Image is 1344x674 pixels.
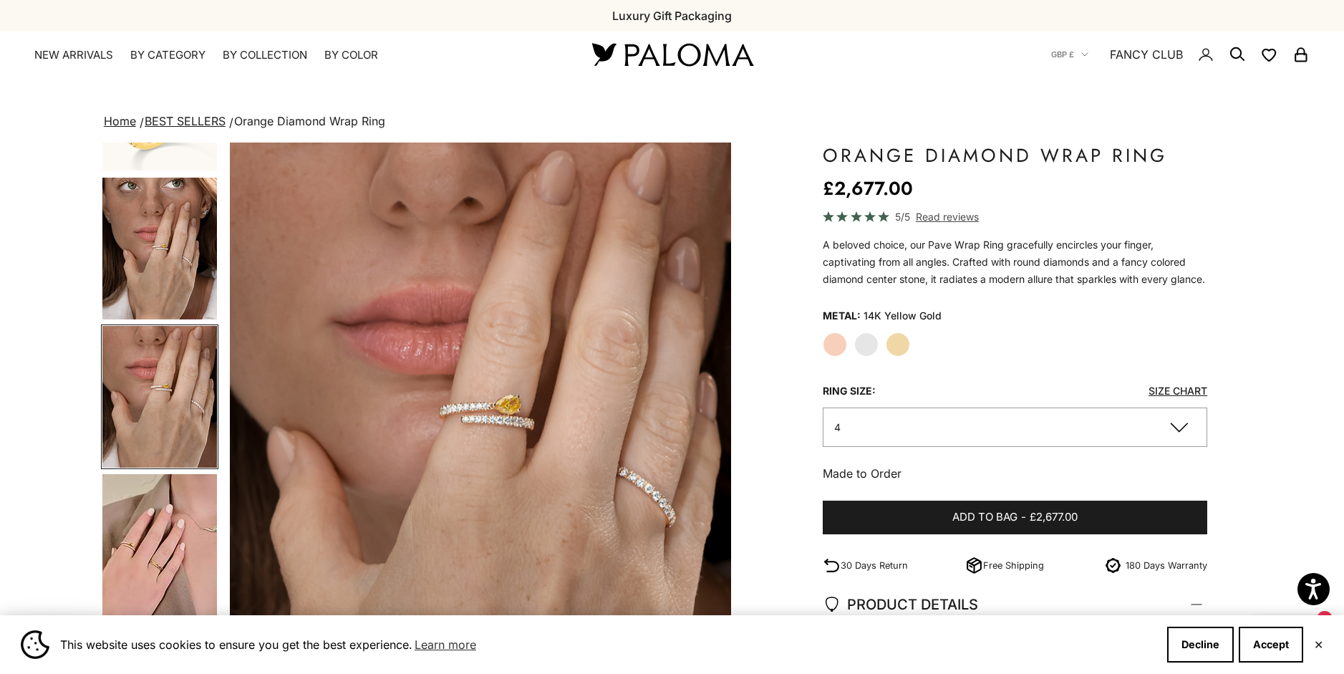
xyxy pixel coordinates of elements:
[234,114,385,128] span: Orange Diamond Wrap Ring
[1030,509,1078,526] span: £2,677.00
[916,208,979,225] span: Read reviews
[952,509,1017,526] span: Add to bag
[823,592,978,617] span: PRODUCT DETAILS
[1051,48,1074,61] span: GBP £
[324,48,378,62] summary: By Color
[823,236,1207,288] div: A beloved choice, our Pave Wrap Ring gracefully encircles your finger, captivating from all angle...
[1167,627,1234,663] button: Decline
[34,48,558,62] nav: Primary navigation
[412,634,478,655] a: Learn more
[60,634,1156,655] span: This website uses cookies to ensure you get the best experience.
[1149,385,1207,397] a: Size Chart
[145,114,226,128] a: BEST SELLERS
[1051,48,1088,61] button: GBP £
[102,178,217,319] img: #YellowGold #RoseGold #WhiteGold
[864,305,942,327] variant-option-value: 14K Yellow Gold
[21,630,49,659] img: Cookie banner
[612,6,732,25] p: Luxury Gift Packaging
[101,112,1243,132] nav: breadcrumbs
[895,208,910,225] span: 5/5
[823,174,913,203] sale-price: £2,677.00
[102,326,217,468] img: #YellowGold #RoseGold #WhiteGold
[1314,640,1323,649] button: Close
[101,324,218,469] button: Go to item 5
[104,114,136,128] a: Home
[823,143,1207,168] h1: Orange Diamond Wrap Ring
[823,464,1207,483] p: Made to Order
[101,176,218,321] button: Go to item 4
[823,501,1207,535] button: Add to bag-£2,677.00
[223,48,307,62] summary: By Collection
[823,305,861,327] legend: Metal:
[130,48,206,62] summary: By Category
[101,473,218,617] button: Go to item 6
[102,474,217,615] img: #YellowGold #RoseGold #WhiteGold
[983,558,1044,573] p: Free Shipping
[1110,45,1183,64] a: FANCY CLUB
[841,558,908,573] p: 30 Days Return
[1051,32,1310,77] nav: Secondary navigation
[823,578,1207,631] summary: PRODUCT DETAILS
[823,408,1207,447] button: 4
[834,421,841,433] span: 4
[823,208,1207,225] a: 5/5 Read reviews
[1126,558,1207,573] p: 180 Days Warranty
[1239,627,1303,663] button: Accept
[34,48,113,62] a: NEW ARRIVALS
[823,380,876,402] legend: Ring Size:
